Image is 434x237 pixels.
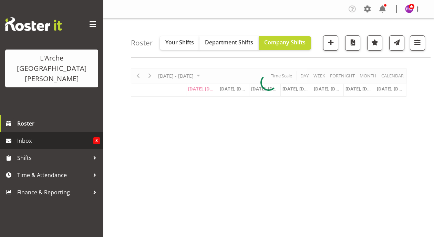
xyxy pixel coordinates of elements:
button: Add a new shift [323,35,338,51]
button: Department Shifts [199,36,259,50]
button: Highlight an important date within the roster. [367,35,382,51]
span: 3 [93,137,100,144]
img: priyadharshini-mani11467.jpg [405,5,413,13]
div: L'Arche [GEOGRAPHIC_DATA][PERSON_NAME] [12,53,91,84]
span: Inbox [17,136,93,146]
span: Roster [17,118,100,129]
button: Your Shifts [160,36,199,50]
span: Your Shifts [165,39,194,46]
span: Finance & Reporting [17,187,90,197]
button: Filter Shifts [410,35,425,51]
button: Download a PDF of the roster according to the set date range. [345,35,360,51]
button: Company Shifts [259,36,311,50]
button: Send a list of all shifts for the selected filtered period to all rostered employees. [389,35,404,51]
span: Department Shifts [205,39,253,46]
h4: Roster [131,39,153,47]
img: Rosterit website logo [5,17,62,31]
span: Shifts [17,153,90,163]
span: Time & Attendance [17,170,90,180]
span: Company Shifts [264,39,306,46]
